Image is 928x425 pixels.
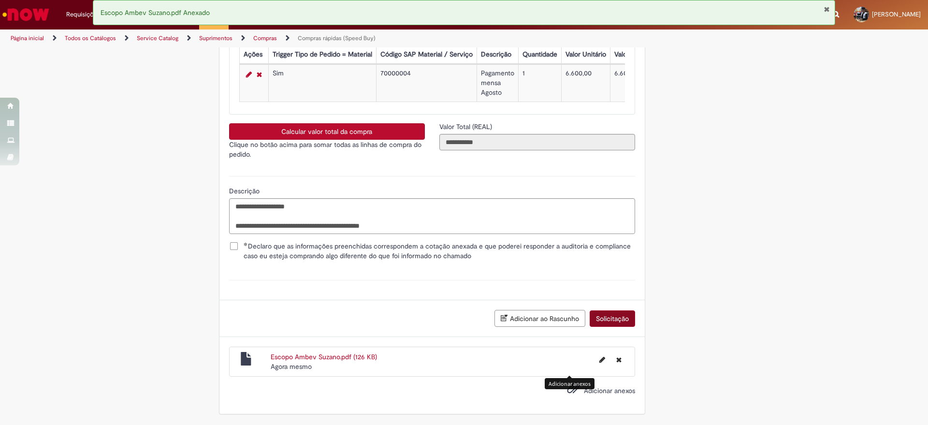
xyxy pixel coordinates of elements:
a: Compras [253,34,277,42]
td: 6.600,00 [561,65,610,102]
a: Suprimentos [199,34,232,42]
th: Valor Unitário [561,46,610,64]
ul: Trilhas de página [7,29,611,47]
th: Trigger Tipo de Pedido = Material [268,46,376,64]
label: Somente leitura - Valor Total (REAL) [439,122,494,132]
th: Quantidade [518,46,561,64]
a: Página inicial [11,34,44,42]
th: Descrição [477,46,518,64]
span: Obrigatório Preenchido [244,242,248,246]
td: Sim [268,65,376,102]
button: Solicitação [590,310,635,327]
div: Adicionar anexos [545,378,594,389]
a: Remover linha 1 [254,69,264,80]
img: ServiceNow [1,5,51,24]
time: 30/08/2025 12:14:33 [271,362,312,371]
button: Calcular valor total da compra [229,123,425,140]
th: Código SAP Material / Serviço [376,46,477,64]
th: Ações [239,46,268,64]
a: Editar Linha 1 [244,69,254,80]
a: Service Catalog [137,34,178,42]
span: Declaro que as informações preenchidas correspondem a cotação anexada e que poderei responder a a... [244,241,635,261]
span: Adicionar anexos [584,386,635,395]
td: 6.600,00 [610,65,672,102]
td: Pagamento mensa Agosto [477,65,518,102]
span: Descrição [229,187,261,195]
textarea: Descrição [229,198,635,234]
button: Excluir Escopo Ambev Suzano.pdf [610,352,627,367]
p: Clique no botão acima para somar todas as linhas de compra do pedido. [229,140,425,159]
a: Compras rápidas (Speed Buy) [298,34,376,42]
button: Adicionar ao Rascunho [494,310,585,327]
button: Editar nome de arquivo Escopo Ambev Suzano.pdf [594,352,611,367]
a: Todos os Catálogos [65,34,116,42]
td: 70000004 [376,65,477,102]
span: [PERSON_NAME] [872,10,921,18]
th: Valor Total Moeda [610,46,672,64]
a: Escopo Ambev Suzano.pdf (126 KB) [271,352,377,361]
span: Escopo Ambev Suzano.pdf Anexado [101,8,210,17]
span: Agora mesmo [271,362,312,371]
td: 1 [518,65,561,102]
input: Valor Total (REAL) [439,134,635,150]
button: Fechar Notificação [824,5,830,13]
span: Requisições [66,10,100,19]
